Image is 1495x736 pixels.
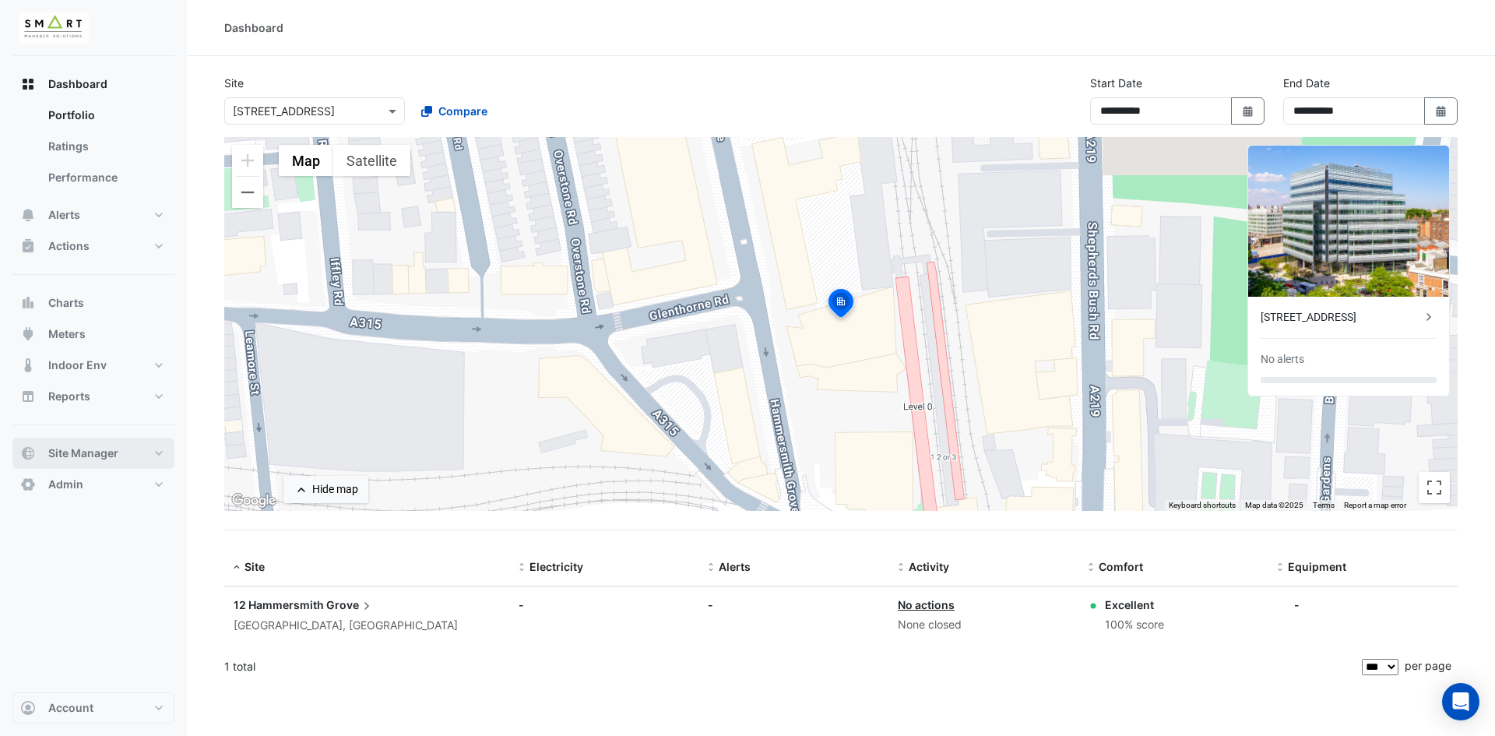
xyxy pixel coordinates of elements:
span: Actions [48,238,90,254]
span: Alerts [719,560,751,573]
a: Open this area in Google Maps (opens a new window) [228,491,280,511]
span: Charts [48,295,84,311]
img: 12 Hammersmith Grove [1248,146,1449,297]
app-icon: Charts [20,295,36,311]
label: Site [224,75,244,91]
div: No alerts [1261,351,1304,368]
div: - [1294,597,1300,613]
a: No actions [898,598,955,611]
button: Keyboard shortcuts [1169,500,1236,511]
span: Electricity [529,560,583,573]
button: Show street map [279,145,333,176]
span: per page [1405,659,1451,672]
button: Actions [12,231,174,262]
span: Equipment [1288,560,1346,573]
label: End Date [1283,75,1330,91]
div: Dashboard [224,19,283,36]
div: [STREET_ADDRESS] [1261,309,1421,326]
span: Activity [909,560,949,573]
div: [GEOGRAPHIC_DATA], [GEOGRAPHIC_DATA] [234,617,500,635]
span: Alerts [48,207,80,223]
button: Reports [12,381,174,412]
span: Dashboard [48,76,107,92]
button: Zoom out [232,177,263,208]
span: Comfort [1099,560,1143,573]
button: Toggle fullscreen view [1419,472,1450,503]
img: Google [228,491,280,511]
div: Hide map [312,481,358,498]
span: Map data ©2025 [1245,501,1303,509]
div: 1 total [224,647,1359,686]
span: Meters [48,326,86,342]
label: Start Date [1090,75,1142,91]
span: Grove [326,597,375,614]
img: site-pin-selected.svg [824,287,858,324]
app-icon: Actions [20,238,36,254]
button: Charts [12,287,174,319]
app-icon: Reports [20,389,36,404]
div: - [519,597,690,613]
a: Performance [36,162,174,193]
app-icon: Site Manager [20,445,36,461]
button: Account [12,692,174,724]
button: Show satellite imagery [333,145,410,176]
span: Indoor Env [48,357,107,373]
a: Terms [1313,501,1335,509]
div: Dashboard [12,100,174,199]
span: 12 Hammersmith [234,598,324,611]
app-icon: Meters [20,326,36,342]
a: Portfolio [36,100,174,131]
div: None closed [898,616,1069,634]
div: Excellent [1105,597,1164,613]
span: Site Manager [48,445,118,461]
img: Company Logo [19,12,89,44]
app-icon: Dashboard [20,76,36,92]
span: Admin [48,477,83,492]
button: Meters [12,319,174,350]
button: Admin [12,469,174,500]
button: Alerts [12,199,174,231]
span: Account [48,700,93,716]
button: Zoom in [232,145,263,176]
span: Compare [438,103,487,119]
a: Ratings [36,131,174,162]
span: Site [244,560,265,573]
button: Indoor Env [12,350,174,381]
div: 100% score [1105,616,1164,634]
button: Site Manager [12,438,174,469]
a: Report a map error [1344,501,1406,509]
fa-icon: Select Date [1434,104,1448,118]
app-icon: Admin [20,477,36,492]
div: Open Intercom Messenger [1442,683,1479,720]
button: Hide map [283,476,368,503]
div: - [708,597,879,613]
button: Dashboard [12,69,174,100]
app-icon: Indoor Env [20,357,36,373]
app-icon: Alerts [20,207,36,223]
button: Compare [411,97,498,125]
span: Reports [48,389,90,404]
fa-icon: Select Date [1241,104,1255,118]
